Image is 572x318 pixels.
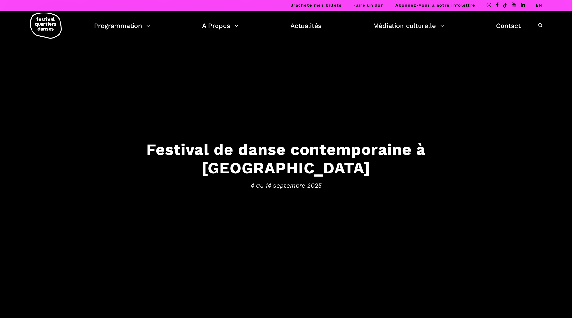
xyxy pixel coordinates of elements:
[373,20,444,31] a: Médiation culturelle
[87,181,485,190] span: 4 au 14 septembre 2025
[30,13,62,39] img: logo-fqd-med
[202,20,239,31] a: A Propos
[353,3,384,8] a: Faire un don
[496,20,521,31] a: Contact
[87,140,485,178] h3: Festival de danse contemporaine à [GEOGRAPHIC_DATA]
[291,3,342,8] a: J’achète mes billets
[94,20,150,31] a: Programmation
[536,3,542,8] a: EN
[291,20,322,31] a: Actualités
[395,3,475,8] a: Abonnez-vous à notre infolettre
